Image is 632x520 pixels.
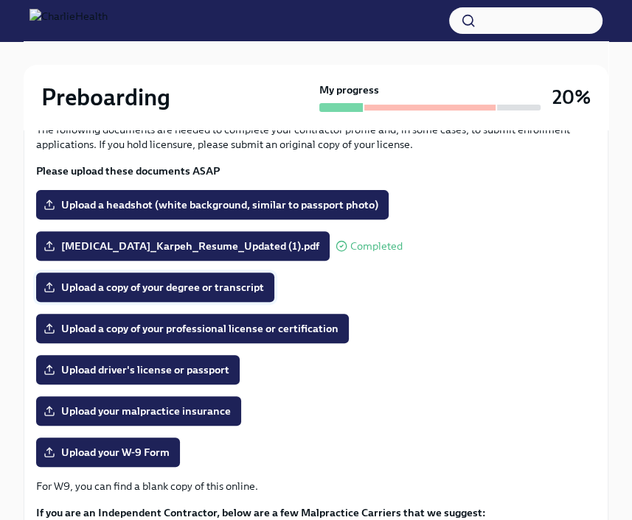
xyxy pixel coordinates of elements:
span: Completed [350,241,403,252]
label: Upload your malpractice insurance [36,396,241,426]
h3: 20% [552,84,591,110]
label: Upload your W-9 Form [36,438,180,467]
span: Upload driver's license or passport [46,362,229,377]
strong: Please upload these documents ASAP [36,164,220,178]
label: Upload a copy of your degree or transcript [36,273,274,302]
label: Upload a copy of your professional license or certification [36,314,349,343]
span: [MEDICAL_DATA]_Karpeh_Resume_Updated (1).pdf [46,239,319,253]
p: For W9, you can find a blank copy of this online. [36,479,596,493]
span: Upload a copy of your professional license or certification [46,321,338,336]
p: The following documents are needed to complete your contractor profile and, in some cases, to sub... [36,122,596,152]
span: Upload your malpractice insurance [46,404,231,418]
label: Upload driver's license or passport [36,355,240,384]
label: Upload a headshot (white background, similar to passport photo) [36,190,389,219]
label: [MEDICAL_DATA]_Karpeh_Resume_Updated (1).pdf [36,231,330,261]
span: Upload a copy of your degree or transcript [46,280,264,295]
h2: Preboarding [41,82,170,112]
strong: My progress [319,82,379,97]
strong: If you are an Independent Contractor, below are a few Malpractice Carriers that we suggest: [36,506,486,519]
img: CharlieHealth [29,9,108,32]
span: Upload your W-9 Form [46,445,170,460]
span: Upload a headshot (white background, similar to passport photo) [46,197,378,212]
